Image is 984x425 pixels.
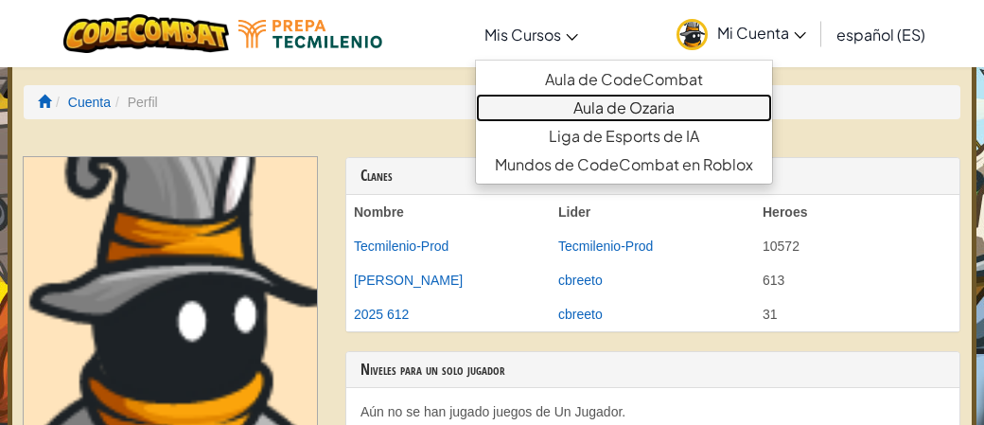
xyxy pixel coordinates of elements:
th: Heroes [755,195,959,229]
h3: Clanes [360,168,945,185]
a: Mundos de CodeCombat en Roblox [476,151,772,179]
a: Mi Cuenta [667,4,816,63]
td: 31 [755,297,959,331]
a: 2025 612 [354,307,409,322]
a: cbreeto [558,273,603,288]
img: CodeCombat logo [63,14,229,53]
a: Mis Cursos [475,9,588,60]
img: Tecmilenio logo [238,20,382,48]
td: 10572 [755,229,959,263]
a: Liga de Esports de IA [476,122,772,151]
td: 613 [755,263,959,297]
h3: Niveles para un solo jugador [360,362,945,379]
a: español (ES) [827,9,935,60]
a: Tecmilenio-Prod [354,239,448,254]
a: [PERSON_NAME] [354,273,463,288]
a: Aula de Ozaria [476,94,772,122]
a: cbreeto [558,307,603,322]
a: Aula de CodeCombat [476,65,772,94]
span: español (ES) [836,25,925,44]
li: Perfil [111,93,158,112]
span: Mi Cuenta [717,23,806,43]
img: avatar [676,19,708,50]
a: Tecmilenio-Prod [558,239,653,254]
th: Nombre [346,195,551,229]
a: Cuenta [68,95,111,110]
th: Lider [551,195,755,229]
p: Aún no se han jugado juegos de Un Jugador. [360,402,945,421]
span: Mis Cursos [484,25,561,44]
